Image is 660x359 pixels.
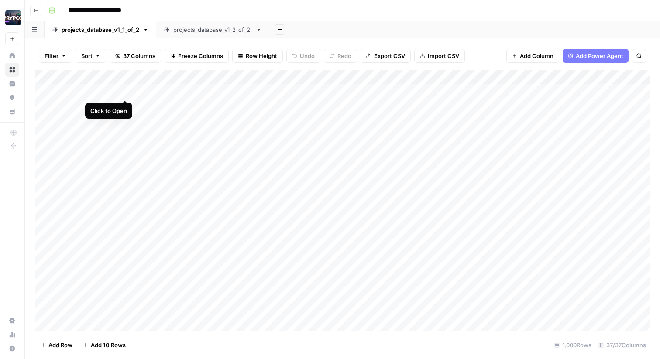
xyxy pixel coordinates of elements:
span: Add Power Agent [576,51,623,60]
span: Redo [337,51,351,60]
div: 37/37 Columns [595,338,650,352]
a: Browse [5,63,19,77]
div: 1,000 Rows [551,338,595,352]
button: Workspace: PRYPCO One [5,7,19,29]
button: Export CSV [361,49,411,63]
button: Row Height [232,49,283,63]
a: Insights [5,77,19,91]
a: Opportunities [5,91,19,105]
button: Add 10 Rows [78,338,131,352]
img: PRYPCO One Logo [5,10,21,26]
button: Import CSV [414,49,465,63]
button: Freeze Columns [165,49,229,63]
span: Import CSV [428,51,459,60]
button: Add Power Agent [563,49,629,63]
a: Usage [5,328,19,342]
span: Add 10 Rows [91,341,126,349]
span: Row Height [246,51,277,60]
div: projects_database_v1_1_of_2 [62,25,139,34]
button: 37 Columns [110,49,161,63]
span: Sort [81,51,93,60]
a: Your Data [5,105,19,119]
span: Freeze Columns [178,51,223,60]
button: Help + Support [5,342,19,356]
a: Home [5,49,19,63]
span: Filter [45,51,58,60]
button: Undo [286,49,320,63]
div: projects_database_v1_2_of_2 [173,25,252,34]
div: Click to Open [90,106,127,115]
button: Add Column [506,49,559,63]
span: Export CSV [374,51,405,60]
span: Add Row [48,341,72,349]
a: projects_database_v1_1_of_2 [45,21,156,38]
button: Add Row [35,338,78,352]
a: projects_database_v1_2_of_2 [156,21,269,38]
button: Sort [76,49,106,63]
a: Settings [5,314,19,328]
span: 37 Columns [123,51,155,60]
button: Filter [39,49,72,63]
button: Redo [324,49,357,63]
span: Undo [300,51,315,60]
span: Add Column [520,51,553,60]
